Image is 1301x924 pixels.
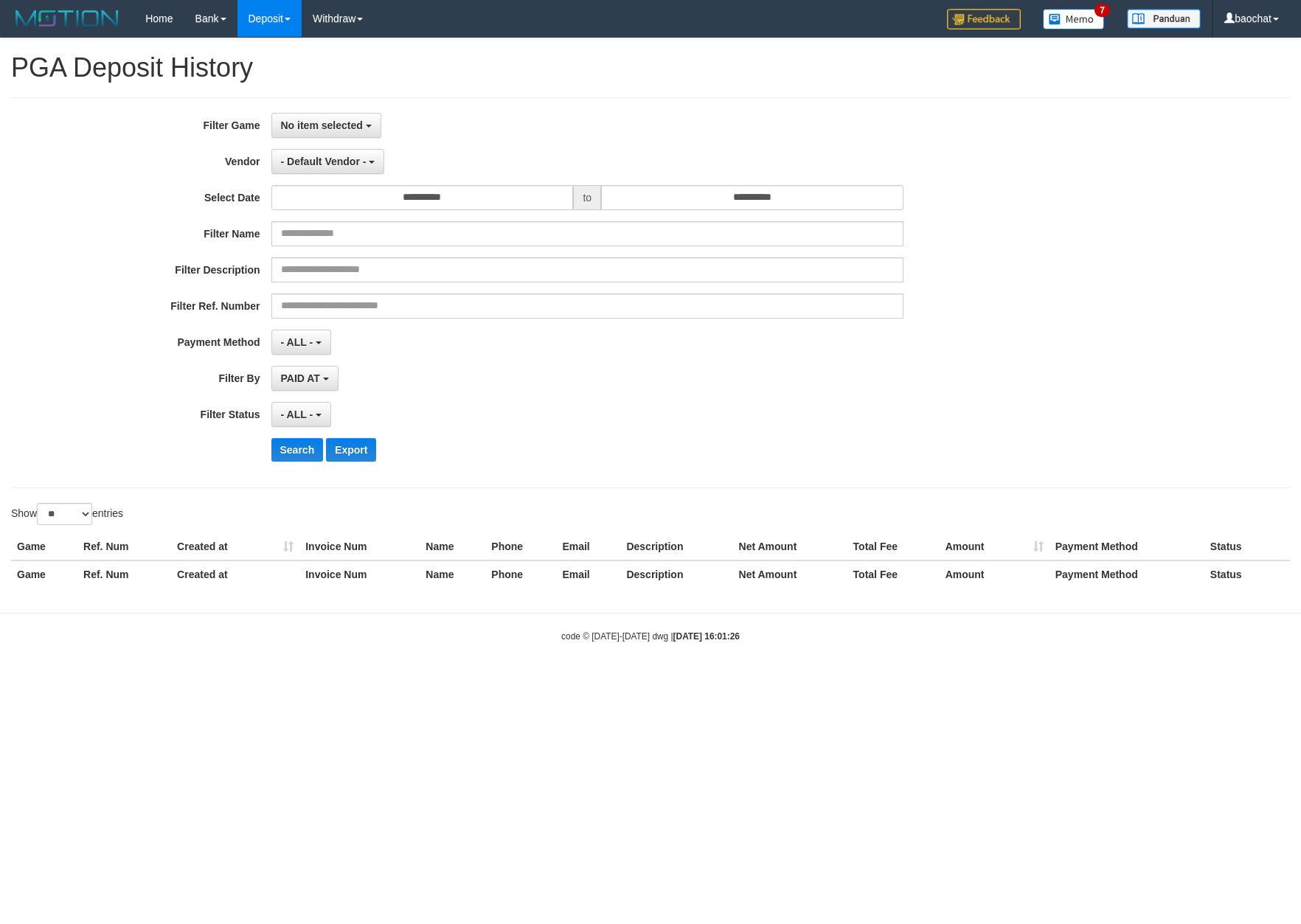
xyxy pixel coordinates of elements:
[271,113,381,138] button: No item selected
[171,533,299,560] th: Created at
[11,7,123,29] img: MOTION_logo.png
[620,560,732,588] th: Description
[573,185,601,210] span: to
[281,372,320,384] span: PAID AT
[271,438,324,462] button: Search
[561,631,740,642] small: code © [DATE]-[DATE] dwg |
[271,330,331,355] button: - ALL -
[77,560,171,588] th: Ref. Num
[556,560,620,588] th: Email
[1204,533,1290,560] th: Status
[1050,560,1204,588] th: Payment Method
[77,533,171,560] th: Ref. Num
[940,560,1050,588] th: Amount
[420,533,485,560] th: Name
[11,503,123,525] label: Show entries
[1043,9,1105,29] img: Button%20Memo.svg
[733,560,847,588] th: Net Amount
[299,533,420,560] th: Invoice Num
[485,560,556,588] th: Phone
[37,503,92,525] select: Showentries
[281,336,313,348] span: - ALL -
[733,533,847,560] th: Net Amount
[326,438,376,462] button: Export
[947,9,1021,29] img: Feedback.jpg
[940,533,1050,560] th: Amount
[11,53,1290,83] h1: PGA Deposit History
[281,119,363,131] span: No item selected
[847,560,940,588] th: Total Fee
[1050,533,1204,560] th: Payment Method
[271,402,331,427] button: - ALL -
[11,533,77,560] th: Game
[271,149,385,174] button: - Default Vendor -
[1204,560,1290,588] th: Status
[281,409,313,420] span: - ALL -
[673,631,740,642] strong: [DATE] 16:01:26
[281,156,367,167] span: - Default Vendor -
[556,533,620,560] th: Email
[420,560,485,588] th: Name
[271,366,339,391] button: PAID AT
[11,560,77,588] th: Game
[1127,9,1201,29] img: panduan.png
[299,560,420,588] th: Invoice Num
[1094,4,1110,17] span: 7
[847,533,940,560] th: Total Fee
[485,533,556,560] th: Phone
[171,560,299,588] th: Created at
[620,533,732,560] th: Description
